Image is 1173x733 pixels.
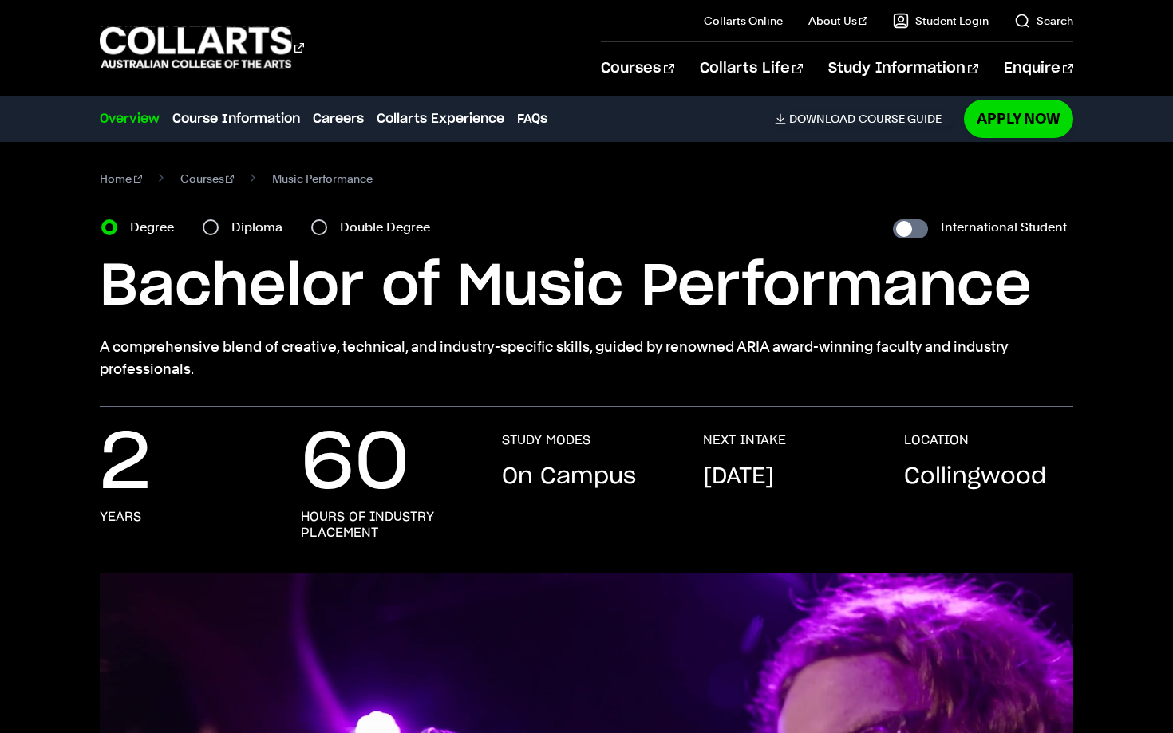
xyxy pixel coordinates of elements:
h1: Bachelor of Music Performance [100,251,1073,323]
a: Student Login [893,13,989,29]
div: Go to homepage [100,25,304,70]
a: Courses [180,167,235,190]
a: Home [100,167,142,190]
label: Diploma [231,216,292,238]
h3: NEXT INTAKE [703,432,786,448]
a: Careers [313,109,364,128]
span: Download [789,112,855,126]
a: Courses [601,42,673,95]
a: FAQs [517,109,547,128]
span: Music Performance [272,167,373,190]
a: Apply Now [964,100,1073,137]
a: Study Information [828,42,978,95]
a: Enquire [1004,42,1073,95]
label: Double Degree [340,216,440,238]
a: Course Information [172,109,300,128]
a: Collarts Life [700,42,803,95]
a: About Us [808,13,867,29]
a: DownloadCourse Guide [775,112,954,126]
h3: STUDY MODES [502,432,590,448]
a: Search [1014,13,1073,29]
p: On Campus [502,461,636,493]
p: Collingwood [904,461,1046,493]
label: Degree [130,216,184,238]
label: International Student [941,216,1067,238]
p: 60 [301,432,409,496]
h3: LOCATION [904,432,969,448]
p: 2 [100,432,151,496]
a: Collarts Online [704,13,783,29]
h3: hours of industry placement [301,509,470,541]
p: A comprehensive blend of creative, technical, and industry-specific skills, guided by renowned AR... [100,336,1073,380]
a: Collarts Experience [377,109,504,128]
p: [DATE] [703,461,774,493]
h3: years [100,509,141,525]
a: Overview [100,109,160,128]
